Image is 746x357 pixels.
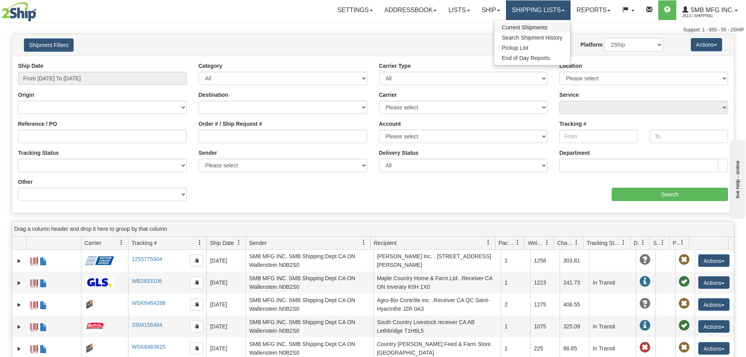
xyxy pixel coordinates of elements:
[206,250,246,272] td: [DATE]
[15,323,23,331] a: Expand
[30,254,38,266] a: Label
[18,149,59,157] label: Tracking Status
[206,315,246,337] td: [DATE]
[560,294,589,315] td: 406.55
[482,236,495,249] a: Recipient filter column settings
[210,239,234,247] span: Ship Date
[190,299,203,310] button: Copy to clipboard
[15,279,23,287] a: Expand
[679,276,690,287] span: Pickup Successfully created
[559,130,638,143] input: From
[559,120,586,128] label: Tracking #
[374,239,397,247] span: Recipient
[639,298,650,309] span: Unknown
[40,276,47,288] a: BOL / CMR
[560,250,589,272] td: 303.81
[199,91,228,99] label: Destination
[132,239,157,247] span: Tracking #
[530,272,560,294] td: 1223
[373,272,501,294] td: Maple Country Home & Farm Ltd. .Receiver CA ON Inverary K0H 1X0
[501,315,530,337] td: 1
[650,130,728,143] input: To
[502,24,548,31] span: Current Shipments
[199,149,217,157] label: Sender
[698,320,730,333] button: Actions
[246,250,373,272] td: SMB MFG INC. SMB Shipping Dept CA ON Wallenstein N0B2S0
[639,320,650,331] span: In Transit
[373,250,501,272] td: [PERSON_NAME] Inc. . [STREET_ADDRESS][PERSON_NAME]
[132,322,162,328] a: 3304158484
[476,0,506,20] a: Ship
[679,342,690,353] span: Pickup Not Assigned
[636,236,650,249] a: Delivery Status filter column settings
[679,254,690,265] span: Pickup Not Assigned
[691,38,722,51] button: Actions
[559,62,582,70] label: Location
[357,236,370,249] a: Sender filter column settings
[511,236,524,249] a: Packages filter column settings
[373,315,501,337] td: South Country Livestock receiver CA AB Lethbridge T1H6L5
[18,178,33,186] label: Other
[30,320,38,332] a: Label
[15,345,23,353] a: Expand
[18,91,34,99] label: Origin
[18,120,57,128] label: Reference / PO
[206,272,246,294] td: [DATE]
[698,276,730,289] button: Actions
[2,27,744,33] div: Support: 1 - 855 - 55 - 2SHIP
[85,239,101,247] span: Carrier
[85,299,94,309] img: 733 - Day & Ross
[494,33,571,43] a: Search Shipment History
[653,239,660,247] span: Shipment Issues
[530,315,560,337] td: 1075
[40,342,47,354] a: BOL / CMR
[589,315,636,337] td: In Transit
[587,239,621,247] span: Tracking Status
[679,320,690,331] span: Pickup Successfully created
[570,236,583,249] a: Charge filter column settings
[501,294,530,315] td: 2
[40,320,47,332] a: BOL / CMR
[373,294,501,315] td: Agro-Bio Contrôle inc. .Receiver CA QC Saint-Hyacinthe J2R 0A3
[12,221,734,237] div: grid grouping header
[506,0,571,20] a: Shipping lists
[85,343,94,353] img: 733 - Day & Ross
[540,236,554,249] a: Weight filter column settings
[190,277,203,288] button: Copy to clipboard
[379,149,419,157] label: Delivery Status
[6,7,72,13] div: live help - online
[612,188,728,201] input: Search
[656,236,669,249] a: Shipment Issues filter column settings
[15,257,23,265] a: Expand
[688,7,734,13] span: SMB MFG INC.
[132,300,165,306] a: WSK6464286
[679,298,690,309] span: Pickup Not Assigned
[132,256,162,262] a: 1255775904
[698,254,730,267] button: Actions
[132,278,162,284] a: WB2833106
[580,41,603,49] label: Platform
[132,344,165,350] a: WSK6463625
[698,298,730,311] button: Actions
[559,149,590,157] label: Department
[501,250,530,272] td: 1
[528,239,544,247] span: Weight
[589,272,636,294] td: In Transit
[560,272,589,294] td: 241.73
[639,254,650,265] span: Unknown
[85,256,114,265] img: 10221 - Western Canada Express
[682,12,741,20] span: 2613 / Shipping
[85,321,105,331] img: 10137 - Manitoulin Transport
[232,236,246,249] a: Ship Date filter column settings
[639,276,650,287] span: In Transit
[728,138,745,218] iframe: chat widget
[246,315,373,337] td: SMB MFG INC. SMB Shipping Dept CA ON Wallenstein N0B2S0
[530,250,560,272] td: 1258
[560,315,589,337] td: 325.09
[2,2,36,22] img: logo2613.jpg
[379,91,397,99] label: Carrier
[246,294,373,315] td: SMB MFG INC. SMB Shipping Dept CA ON Wallenstein N0B2S0
[115,236,128,249] a: Carrier filter column settings
[443,0,475,20] a: Lists
[634,239,640,247] span: Delivery Status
